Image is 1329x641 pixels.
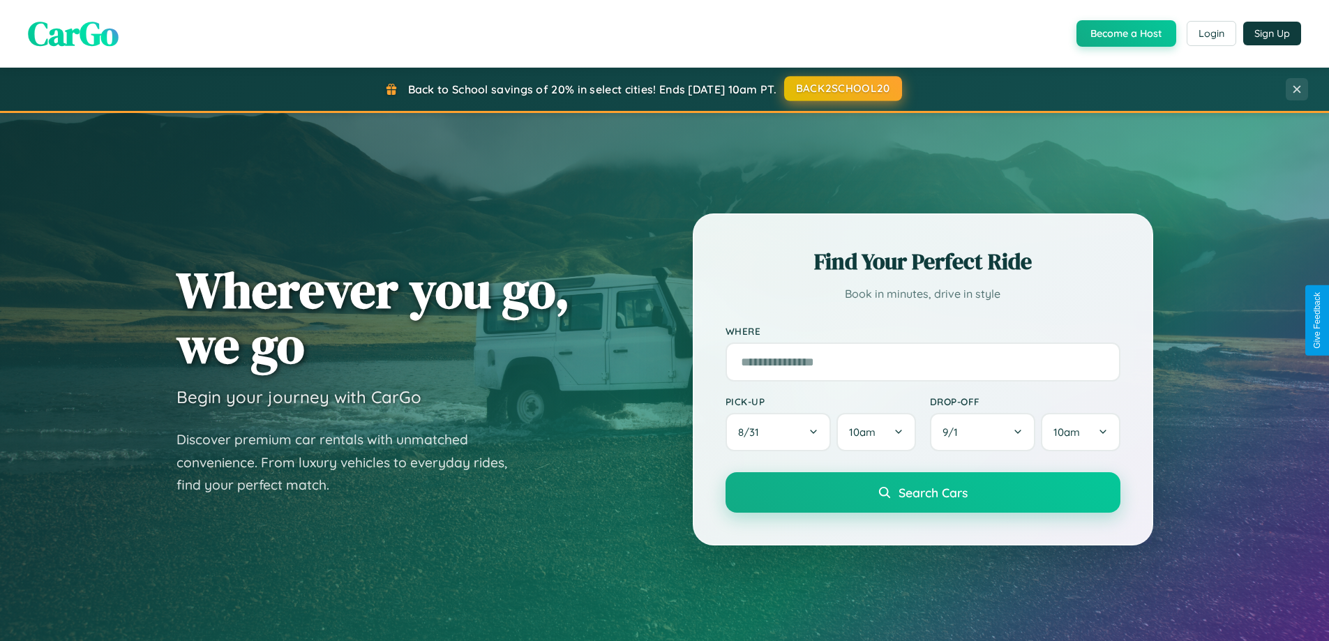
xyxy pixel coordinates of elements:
label: Where [726,325,1120,337]
label: Drop-off [930,395,1120,407]
span: Back to School savings of 20% in select cities! Ends [DATE] 10am PT. [408,82,776,96]
span: 9 / 1 [943,425,965,439]
p: Discover premium car rentals with unmatched convenience. From luxury vehicles to everyday rides, ... [177,428,525,497]
h3: Begin your journey with CarGo [177,386,421,407]
h1: Wherever you go, we go [177,262,570,372]
span: 10am [1053,425,1080,439]
button: 8/31 [726,413,832,451]
button: 10am [836,413,915,451]
div: Give Feedback [1312,292,1322,349]
span: 8 / 31 [738,425,766,439]
button: 9/1 [930,413,1036,451]
button: Search Cars [726,472,1120,513]
button: BACK2SCHOOL20 [784,76,902,101]
span: Search Cars [899,485,968,500]
h2: Find Your Perfect Ride [726,246,1120,277]
p: Book in minutes, drive in style [726,284,1120,304]
button: Become a Host [1076,20,1176,47]
button: Login [1187,21,1236,46]
button: Sign Up [1243,22,1301,45]
button: 10am [1041,413,1120,451]
span: 10am [849,425,876,439]
label: Pick-up [726,395,916,407]
span: CarGo [28,10,119,56]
